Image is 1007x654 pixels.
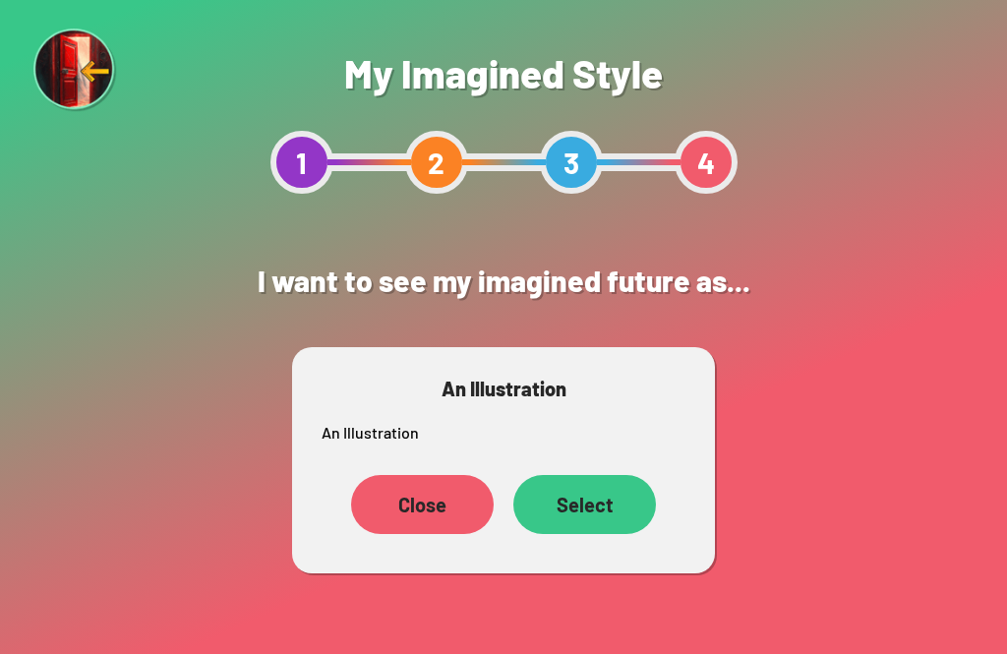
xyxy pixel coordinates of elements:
[405,131,468,194] div: 2
[513,475,656,534] div: Select
[270,131,333,194] div: 1
[33,29,118,113] img: Exit
[540,131,603,194] div: 3
[322,420,685,446] p: An Illustration
[322,377,685,400] h3: An Illustration
[159,243,849,318] h2: I want to see my imagined future as...
[270,49,738,96] h1: My Imagined Style
[351,475,494,534] div: Close
[675,131,738,194] div: 4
